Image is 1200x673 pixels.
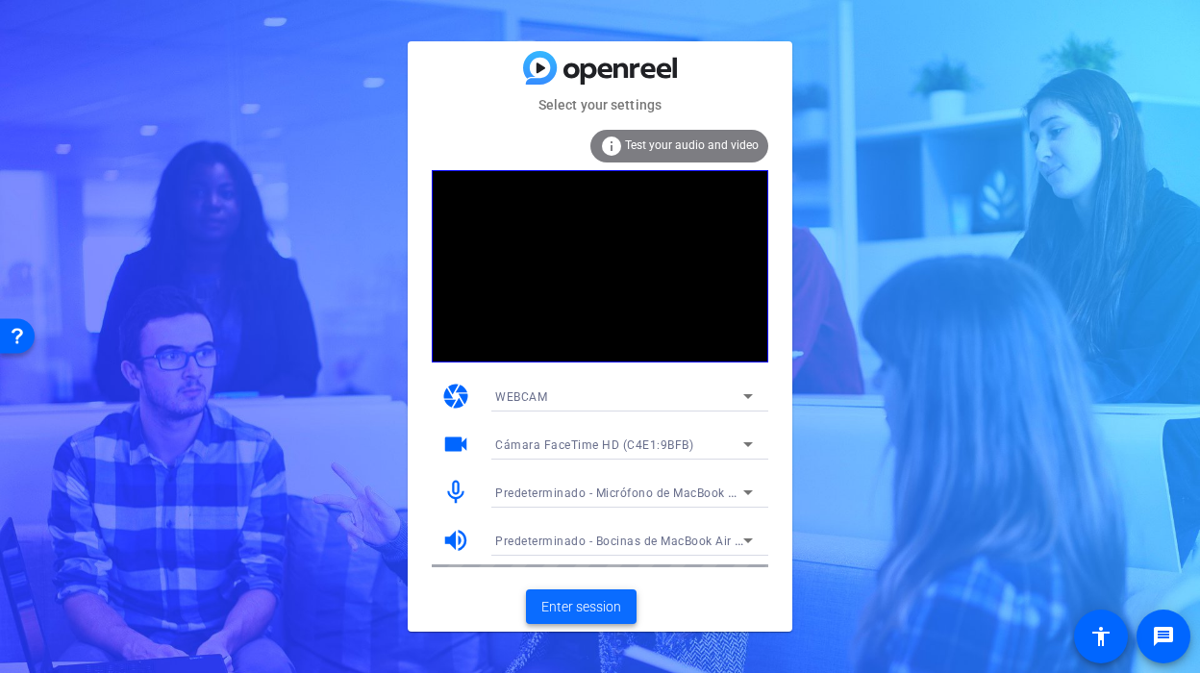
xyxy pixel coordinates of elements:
[523,51,677,85] img: blue-gradient.svg
[495,438,693,452] span: Cámara FaceTime HD (C4E1:9BFB)
[441,478,470,507] mat-icon: mic_none
[408,94,792,115] mat-card-subtitle: Select your settings
[495,390,547,404] span: WEBCAM
[441,430,470,459] mat-icon: videocam
[600,135,623,158] mat-icon: info
[495,533,783,548] span: Predeterminado - Bocinas de MacBook Air (Built-in)
[495,485,795,500] span: Predeterminado - Micrófono de MacBook Air (Built-in)
[1089,625,1112,648] mat-icon: accessibility
[625,138,759,152] span: Test your audio and video
[441,382,470,411] mat-icon: camera
[526,589,637,624] button: Enter session
[541,597,621,617] span: Enter session
[1152,625,1175,648] mat-icon: message
[441,526,470,555] mat-icon: volume_up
